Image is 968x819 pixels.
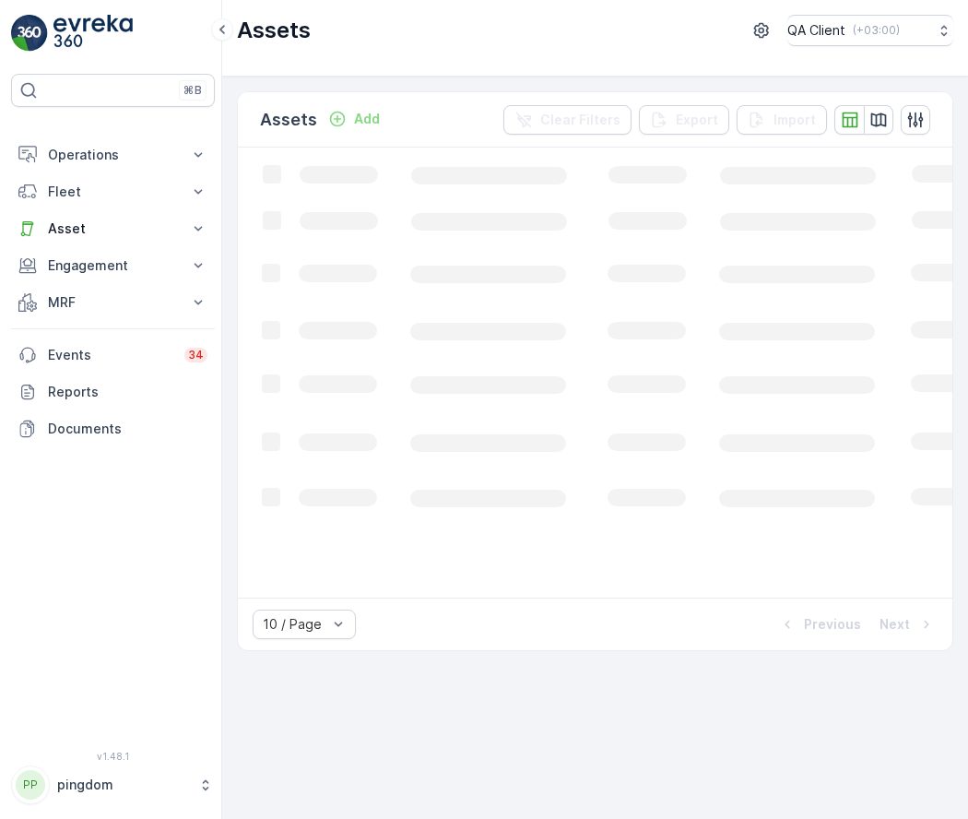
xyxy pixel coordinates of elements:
button: QA Client(+03:00) [787,15,953,46]
a: Events34 [11,337,215,374]
span: v 1.48.1 [11,751,215,762]
p: pingdom [57,776,189,794]
button: Export [639,105,729,135]
button: MRF [11,284,215,321]
p: Next [879,615,910,634]
p: Fleet [48,183,178,201]
button: Next [878,613,938,635]
p: QA Client [787,21,845,40]
p: Clear Filters [540,111,620,129]
p: Engagement [48,256,178,275]
p: Events [48,346,173,364]
p: Asset [48,220,178,238]
button: Asset [11,210,215,247]
p: Reports [48,383,207,401]
button: Add [321,108,387,130]
p: ( +03:00 ) [853,23,900,38]
button: PPpingdom [11,766,215,804]
p: MRF [48,293,178,312]
div: PP [16,770,45,800]
p: 34 [188,348,204,362]
p: Add [354,110,380,128]
a: Reports [11,374,215,410]
p: Documents [48,420,207,438]
p: ⌘B [183,83,202,98]
p: Assets [237,16,311,45]
button: Import [737,105,827,135]
p: Export [676,111,718,129]
button: Operations [11,136,215,173]
button: Clear Filters [503,105,632,135]
p: Import [773,111,816,129]
p: Assets [260,107,317,133]
a: Documents [11,410,215,447]
button: Engagement [11,247,215,284]
img: logo [11,15,48,52]
p: Previous [804,615,861,634]
img: logo_light-DOdMpM7g.png [53,15,133,52]
button: Fleet [11,173,215,210]
p: Operations [48,146,178,164]
button: Previous [776,613,863,635]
